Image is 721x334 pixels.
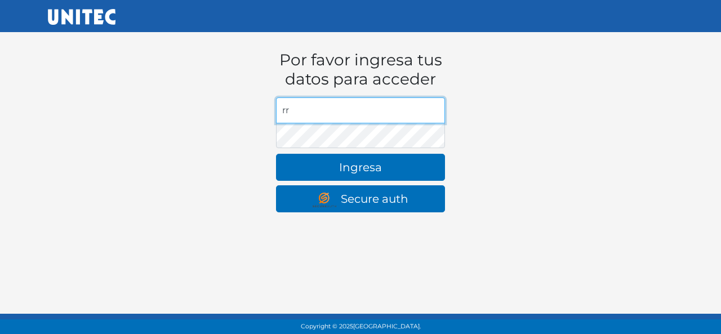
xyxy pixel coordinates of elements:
input: Dirección de email [276,97,445,123]
button: Ingresa [276,154,445,181]
img: secure auth logo [313,193,341,207]
img: UNITEC [48,9,115,25]
span: [GEOGRAPHIC_DATA]. [353,323,421,330]
a: Secure auth [276,185,445,212]
h1: Por favor ingresa tus datos para acceder [276,51,445,88]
